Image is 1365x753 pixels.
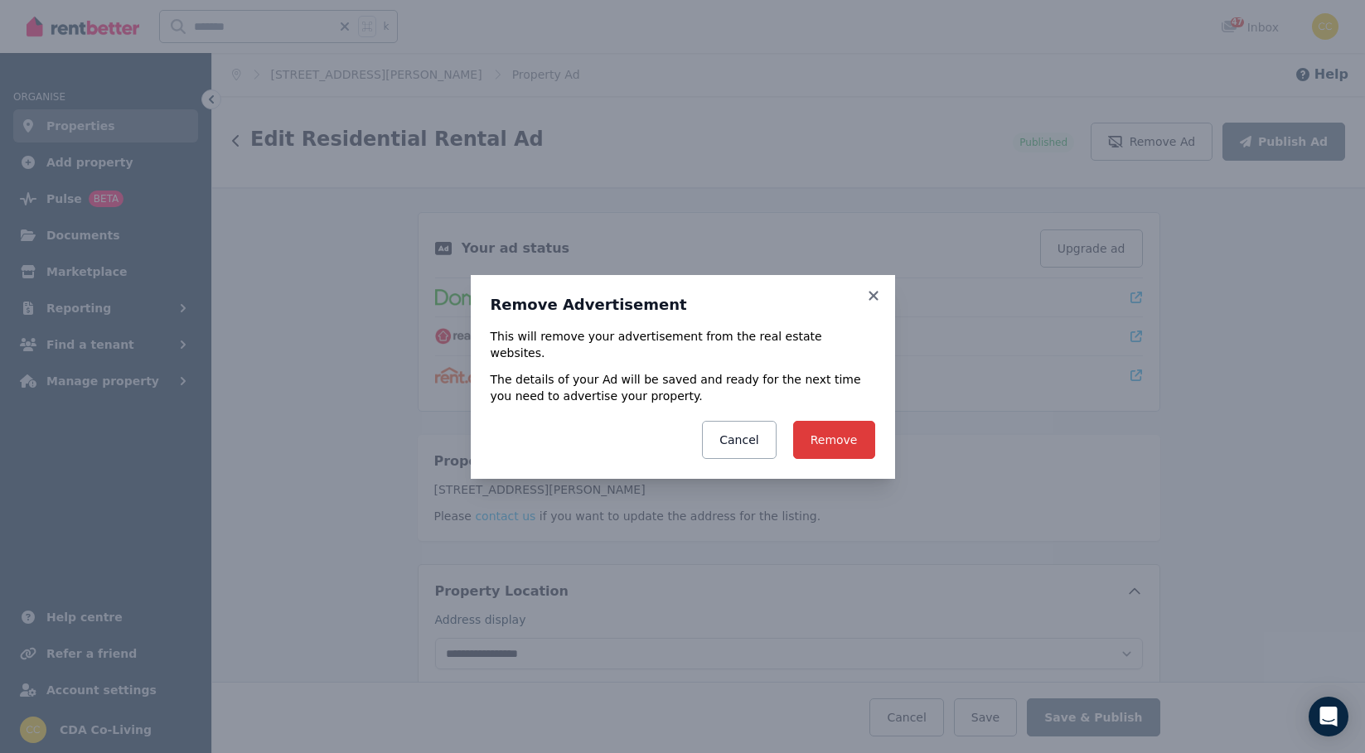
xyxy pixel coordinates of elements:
[1309,697,1348,736] div: Open Intercom Messenger
[491,295,875,315] h3: Remove Advertisement
[702,421,776,459] button: Cancel
[793,421,875,459] button: Remove
[491,371,875,404] p: The details of your Ad will be saved and ready for the next time you need to advertise your prope...
[491,328,875,361] p: This will remove your advertisement from the real estate websites.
